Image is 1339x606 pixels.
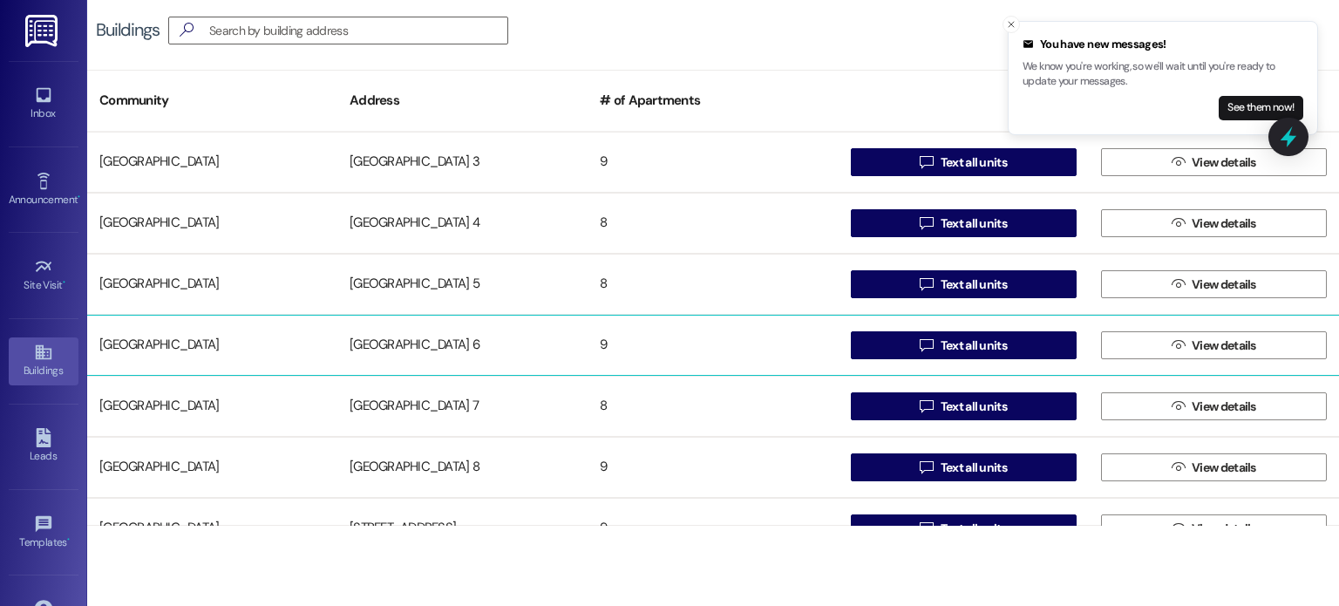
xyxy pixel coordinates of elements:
i:  [920,521,933,535]
button: View details [1101,453,1327,481]
button: Text all units [851,148,1077,176]
div: [GEOGRAPHIC_DATA] 8 [337,450,588,485]
div: [GEOGRAPHIC_DATA] [87,389,337,424]
div: [GEOGRAPHIC_DATA] 3 [337,145,588,180]
span: View details [1192,398,1256,416]
div: [GEOGRAPHIC_DATA] [87,450,337,485]
i:  [920,399,933,413]
i:  [173,21,201,39]
div: 8 [588,267,838,302]
i:  [1172,460,1185,474]
span: View details [1192,214,1256,233]
span: View details [1192,520,1256,538]
div: [GEOGRAPHIC_DATA] 7 [337,389,588,424]
a: Leads [9,423,78,470]
a: Site Visit • [9,252,78,299]
div: [GEOGRAPHIC_DATA] [87,267,337,302]
button: View details [1101,331,1327,359]
div: Buildings [96,21,160,39]
i:  [1172,216,1185,230]
i:  [920,277,933,291]
button: View details [1101,209,1327,237]
span: • [78,191,80,203]
span: Text all units [941,214,1007,233]
button: View details [1101,148,1327,176]
span: Text all units [941,520,1007,538]
i:  [920,216,933,230]
span: Text all units [941,337,1007,355]
div: # of Apartments [588,79,838,122]
span: View details [1192,153,1256,172]
a: Inbox [9,80,78,127]
div: [GEOGRAPHIC_DATA] 6 [337,328,588,363]
span: Text all units [941,398,1007,416]
button: View details [1101,270,1327,298]
i:  [920,460,933,474]
div: [GEOGRAPHIC_DATA] 4 [337,206,588,241]
button: See them now! [1219,96,1303,120]
input: Search by building address [209,18,507,43]
button: Text all units [851,392,1077,420]
div: [GEOGRAPHIC_DATA] [87,145,337,180]
div: [GEOGRAPHIC_DATA] [87,328,337,363]
div: 9 [588,511,838,546]
i:  [1172,155,1185,169]
div: Address [337,79,588,122]
span: • [63,276,65,289]
span: • [67,534,70,546]
span: View details [1192,459,1256,477]
i:  [1172,399,1185,413]
span: Text all units [941,276,1007,294]
span: Text all units [941,459,1007,477]
span: View details [1192,337,1256,355]
div: 8 [588,206,838,241]
div: Community [87,79,337,122]
i:  [1172,338,1185,352]
i:  [1172,277,1185,291]
i:  [1172,521,1185,535]
div: [GEOGRAPHIC_DATA] 5 [337,267,588,302]
span: View details [1192,276,1256,294]
button: Text all units [851,331,1077,359]
a: Buildings [9,337,78,385]
div: [GEOGRAPHIC_DATA] [87,206,337,241]
button: Text all units [851,514,1077,542]
div: 9 [588,450,838,485]
button: Close toast [1003,16,1020,33]
a: Templates • [9,509,78,556]
i:  [920,155,933,169]
span: Text all units [941,153,1007,172]
button: View details [1101,392,1327,420]
div: 9 [588,328,838,363]
button: View details [1101,514,1327,542]
div: 9 [588,145,838,180]
button: Text all units [851,209,1077,237]
button: Text all units [851,453,1077,481]
p: We know you're working, so we'll wait until you're ready to update your messages. [1023,59,1303,90]
div: 8 [588,389,838,424]
i:  [920,338,933,352]
div: [GEOGRAPHIC_DATA] [87,511,337,546]
div: You have new messages! [1023,36,1303,53]
button: Text all units [851,270,1077,298]
img: ResiDesk Logo [25,15,61,47]
div: [STREET_ADDRESS] [337,511,588,546]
